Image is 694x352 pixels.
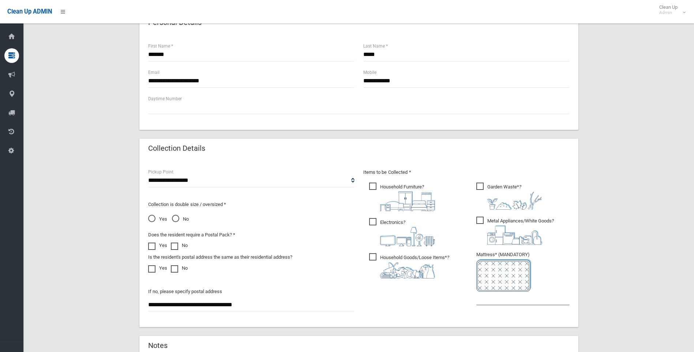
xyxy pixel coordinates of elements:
[148,253,292,262] label: Is the resident's postal address the same as their residential address?
[369,183,435,211] span: Household Furniture
[487,191,542,210] img: 4fd8a5c772b2c999c83690221e5242e0.png
[148,241,167,250] label: Yes
[487,218,554,245] i: ?
[171,264,188,273] label: No
[148,215,167,224] span: Yes
[148,200,354,209] p: Collection is double size / oversized *
[487,225,542,245] img: 36c1b0289cb1767239cdd3de9e694f19.png
[476,259,531,292] img: e7408bece873d2c1783593a074e5cb2f.png
[476,252,570,292] span: Mattress* (MANDATORY)
[369,218,435,246] span: Electronics
[139,141,214,156] header: Collection Details
[363,168,570,177] p: Items to be Collected *
[380,184,435,211] i: ?
[380,255,449,278] i: ?
[659,10,678,15] small: Admin
[369,253,449,278] span: Household Goods/Loose Items*
[476,183,542,210] span: Garden Waste*
[380,262,435,278] img: b13cc3517677393f34c0a387616ef184.png
[380,220,435,246] i: ?
[380,191,435,211] img: aa9efdbe659d29b613fca23ba79d85cb.png
[171,241,188,250] label: No
[487,184,542,210] i: ?
[148,264,167,273] label: Yes
[172,215,189,224] span: No
[7,8,52,15] span: Clean Up ADMIN
[476,217,554,245] span: Metal Appliances/White Goods
[148,231,235,239] label: Does the resident require a Postal Pack? *
[380,227,435,246] img: 394712a680b73dbc3d2a6a3a7ffe5a07.png
[656,4,685,15] span: Clean Up
[148,287,222,296] label: If no, please specify postal address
